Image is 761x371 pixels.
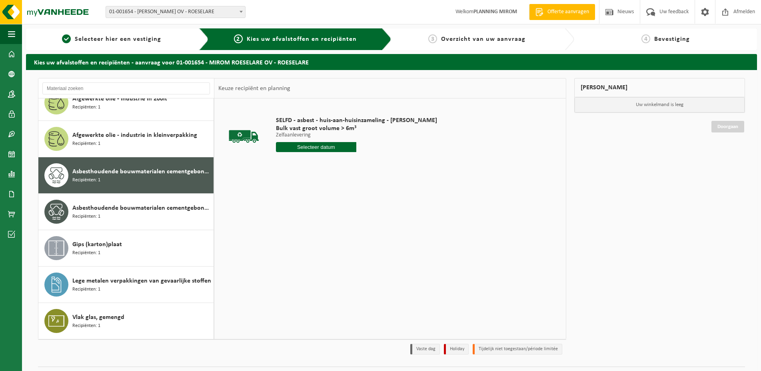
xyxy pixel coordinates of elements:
span: Offerte aanvragen [545,8,591,16]
button: Asbesthoudende bouwmaterialen cementgebonden met isolatie(hechtgebonden) Recipiënten: 1 [38,194,214,230]
a: 1Selecteer hier een vestiging [30,34,193,44]
div: [PERSON_NAME] [574,78,745,97]
span: Asbesthoudende bouwmaterialen cementgebonden (hechtgebonden) [72,167,212,176]
span: Recipiënten: 1 [72,176,100,184]
p: Zelfaanlevering [276,132,437,138]
span: 3 [428,34,437,43]
span: 2 [234,34,243,43]
strong: PLANNING MIROM [473,9,517,15]
span: Vlak glas, gemengd [72,313,124,322]
span: Recipiënten: 1 [72,104,100,111]
span: Bulk vast groot volume > 6m³ [276,124,437,132]
span: 01-001654 - MIROM ROESELARE OV - ROESELARE [106,6,245,18]
span: Gips (karton)plaat [72,240,122,249]
span: Asbesthoudende bouwmaterialen cementgebonden met isolatie(hechtgebonden) [72,203,212,213]
span: Overzicht van uw aanvraag [441,36,525,42]
button: Gips (karton)plaat Recipiënten: 1 [38,230,214,267]
li: Tijdelijk niet toegestaan/période limitée [473,344,562,355]
a: Doorgaan [711,121,744,132]
span: Recipiënten: 1 [72,286,100,293]
button: Afgewerkte olie - industrie in 200lt Recipiënten: 1 [38,84,214,121]
span: Bevestiging [654,36,690,42]
span: Afgewerkte olie - industrie in 200lt [72,94,167,104]
span: 1 [62,34,71,43]
p: Uw winkelmand is leeg [575,97,745,112]
span: Kies uw afvalstoffen en recipiënten [247,36,357,42]
h2: Kies uw afvalstoffen en recipiënten - aanvraag voor 01-001654 - MIROM ROESELARE OV - ROESELARE [26,54,757,70]
span: Recipiënten: 1 [72,249,100,257]
span: Afgewerkte olie - industrie in kleinverpakking [72,130,197,140]
input: Selecteer datum [276,142,357,152]
span: Recipiënten: 1 [72,213,100,221]
li: Holiday [444,344,469,355]
button: Afgewerkte olie - industrie in kleinverpakking Recipiënten: 1 [38,121,214,157]
span: Recipiënten: 1 [72,140,100,148]
input: Materiaal zoeken [42,82,210,94]
span: Selecteer hier een vestiging [75,36,161,42]
span: 4 [641,34,650,43]
button: Lege metalen verpakkingen van gevaarlijke stoffen Recipiënten: 1 [38,267,214,303]
span: Lege metalen verpakkingen van gevaarlijke stoffen [72,276,211,286]
button: Vlak glas, gemengd Recipiënten: 1 [38,303,214,339]
a: Offerte aanvragen [529,4,595,20]
span: SELFD - asbest - huis-aan-huisinzameling - [PERSON_NAME] [276,116,437,124]
li: Vaste dag [410,344,440,355]
span: Recipiënten: 1 [72,322,100,330]
div: Keuze recipiënt en planning [214,78,294,98]
button: Asbesthoudende bouwmaterialen cementgebonden (hechtgebonden) Recipiënten: 1 [38,157,214,194]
